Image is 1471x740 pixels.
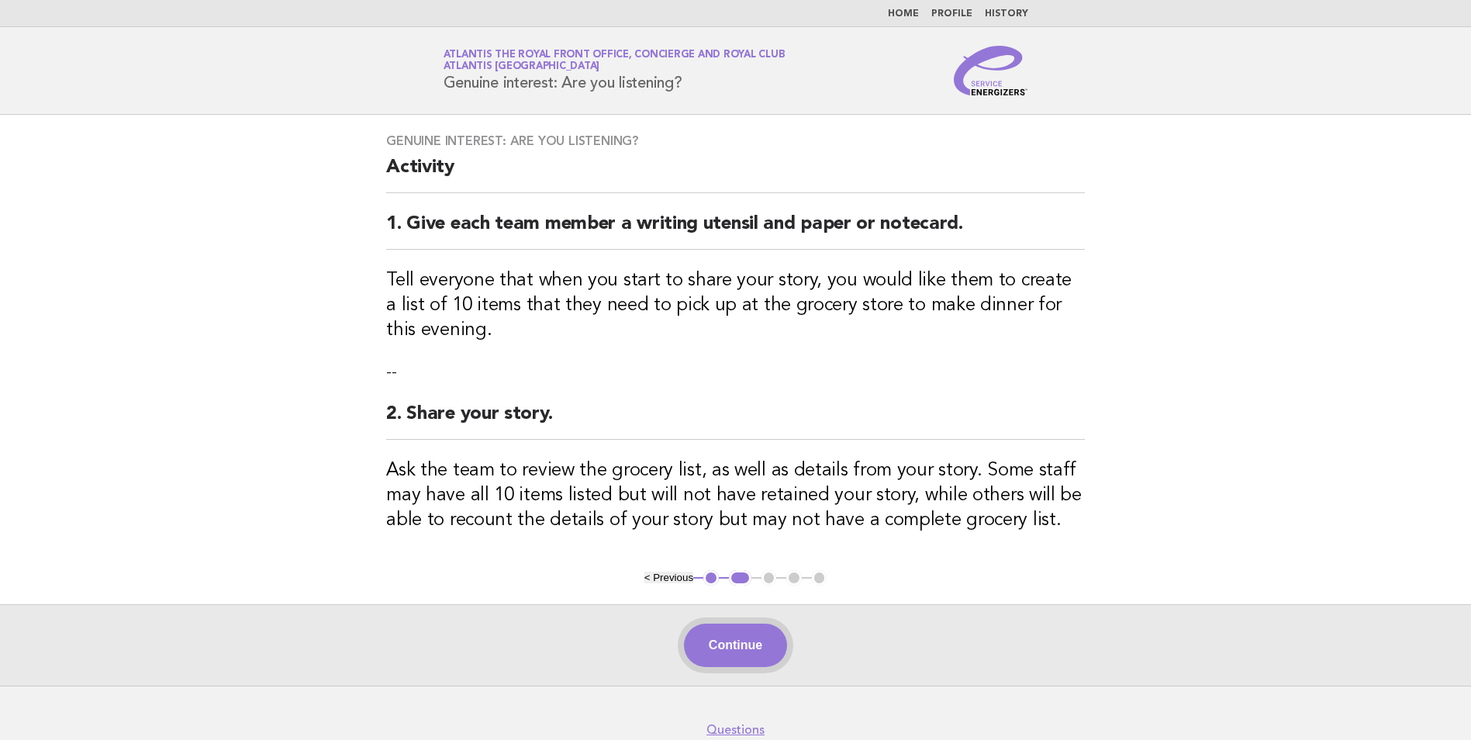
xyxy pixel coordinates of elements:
a: History [985,9,1028,19]
a: Profile [931,9,972,19]
h2: Activity [386,155,1085,193]
button: < Previous [644,572,693,583]
a: Atlantis The Royal Front Office, Concierge and Royal ClubAtlantis [GEOGRAPHIC_DATA] [444,50,786,71]
h1: Genuine interest: Are you listening? [444,50,786,91]
h3: Genuine interest: Are you listening? [386,133,1085,149]
button: 2 [729,570,751,586]
h2: 2. Share your story. [386,402,1085,440]
span: Atlantis [GEOGRAPHIC_DATA] [444,62,600,72]
a: Home [888,9,919,19]
h3: Ask the team to review the grocery list, as well as details from your story. Some staff may have ... [386,458,1085,533]
button: 1 [703,570,719,586]
h3: Tell everyone that when you start to share your story, you would like them to create a list of 10... [386,268,1085,343]
h2: 1. Give each team member a writing utensil and paper or notecard. [386,212,1085,250]
a: Questions [706,722,765,738]
img: Service Energizers [954,46,1028,95]
p: -- [386,361,1085,383]
button: Continue [684,624,787,667]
